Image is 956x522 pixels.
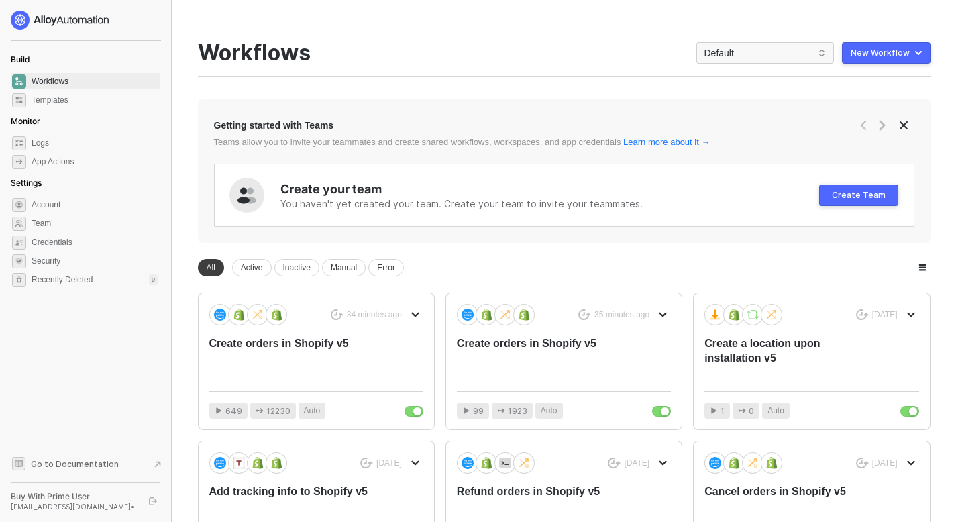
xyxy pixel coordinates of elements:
div: Create Team [832,190,886,201]
div: Create orders in Shopify v5 [457,336,628,380]
span: Settings [11,178,42,188]
span: Auto [541,405,557,417]
img: icon [480,457,492,469]
div: New Workflow [851,48,910,58]
span: team [12,217,26,231]
span: Credentials [32,234,158,250]
span: icon-success-page [360,458,373,469]
img: icon [765,457,778,469]
img: icon [233,309,245,321]
span: Auto [304,405,321,417]
span: documentation [12,457,25,470]
span: icon-app-actions [256,407,264,415]
span: 1 [721,405,725,417]
img: icon [462,309,474,321]
span: icon-arrow-down [659,311,667,319]
span: Recently Deleted [32,274,93,286]
span: marketplace [12,93,26,107]
span: Workflows [32,73,158,89]
span: document-arrow [151,458,164,471]
span: icon-app-actions [12,155,26,169]
div: Error [368,259,404,276]
img: icon [728,457,740,469]
span: logout [149,497,157,505]
span: icon-success-page [608,458,621,469]
span: icon-success-page [856,458,869,469]
img: icon [214,309,226,321]
div: [DATE] [624,458,649,469]
img: icon [709,457,721,469]
img: logo [11,11,110,30]
div: [DATE] [872,458,898,469]
img: icon [233,457,245,469]
span: 649 [225,405,242,417]
span: icon-arrow-down [907,311,915,319]
div: Getting started with Teams [214,119,334,132]
span: 1923 [508,405,527,417]
div: 0 [149,274,158,285]
div: [DATE] [872,309,898,321]
div: 34 minutes ago [347,309,402,321]
img: icon [252,457,264,469]
button: Create Team [819,185,898,206]
img: icon [747,457,759,469]
a: Knowledge Base [11,456,161,472]
span: Security [32,253,158,269]
span: 99 [473,405,484,417]
a: logo [11,11,160,30]
img: icon [480,309,492,321]
span: 12230 [266,405,290,417]
span: settings [12,198,26,212]
span: icon-arrow-left [858,120,869,131]
div: Manual [322,259,366,276]
div: Active [232,259,272,276]
div: Teams allow you to invite your teammates and create shared workflows, workspaces, and app credent... [214,136,774,148]
span: Monitor [11,116,40,126]
img: icon [462,457,474,469]
div: Create your team [280,180,819,197]
span: Logs [32,135,158,151]
span: icon-success-page [578,309,591,321]
div: Create a location upon installation v5 [704,336,875,380]
span: icon-arrow-down [411,311,419,319]
div: Inactive [274,259,319,276]
span: Templates [32,92,158,108]
span: icon-arrow-down [907,459,915,467]
img: icon [728,309,740,321]
span: credentials [12,236,26,250]
span: icon-logs [12,136,26,150]
span: Default [704,43,826,63]
img: icon [499,309,511,321]
div: [EMAIL_ADDRESS][DOMAIN_NAME] • [11,502,137,511]
img: icon [214,457,226,469]
span: icon-arrow-down [659,459,667,467]
img: icon [518,309,530,321]
span: dashboard [12,74,26,89]
span: settings [12,273,26,287]
img: icon [518,457,530,469]
img: icon [270,309,282,321]
a: Learn more about it → [623,137,710,147]
button: New Workflow [842,42,931,64]
span: Team [32,215,158,231]
img: icon [709,309,721,321]
div: 35 minutes ago [594,309,649,321]
img: icon [747,309,759,321]
img: icon [499,457,511,469]
div: You haven't yet created your team. Create your team to invite your teammates. [280,197,819,211]
span: security [12,254,26,268]
span: icon-close [898,120,909,131]
span: icon-app-actions [497,407,505,415]
span: icon-arrow-down [411,459,419,467]
span: Auto [767,405,784,417]
img: icon [252,309,264,321]
span: Go to Documentation [31,458,119,470]
span: Build [11,54,30,64]
span: icon-success-page [331,309,343,321]
div: App Actions [32,156,74,168]
div: Workflows [198,40,311,66]
span: icon-arrow-right [877,120,888,131]
div: Buy With Prime User [11,491,137,502]
div: [DATE] [376,458,402,469]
